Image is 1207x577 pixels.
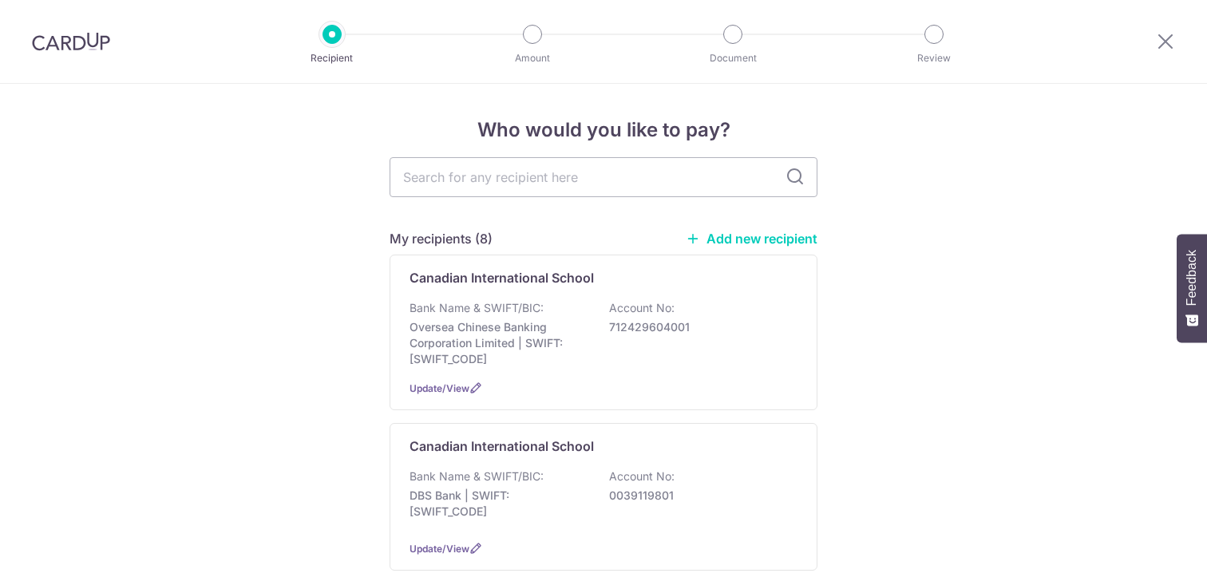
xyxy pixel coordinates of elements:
[410,468,544,484] p: Bank Name & SWIFT/BIC:
[390,229,493,248] h5: My recipients (8)
[609,488,788,504] p: 0039119801
[410,319,588,367] p: Oversea Chinese Banking Corporation Limited | SWIFT: [SWIFT_CODE]
[410,300,544,316] p: Bank Name & SWIFT/BIC:
[1105,529,1191,569] iframe: Opens a widget where you can find more information
[390,157,817,197] input: Search for any recipient here
[410,488,588,520] p: DBS Bank | SWIFT: [SWIFT_CODE]
[609,468,675,484] p: Account No:
[410,268,594,287] p: Canadian International School
[609,319,788,335] p: 712429604001
[410,437,594,456] p: Canadian International School
[410,543,469,555] a: Update/View
[473,50,592,66] p: Amount
[875,50,993,66] p: Review
[32,32,110,51] img: CardUp
[390,116,817,144] h4: Who would you like to pay?
[609,300,675,316] p: Account No:
[273,50,391,66] p: Recipient
[686,231,817,247] a: Add new recipient
[674,50,792,66] p: Document
[1185,250,1199,306] span: Feedback
[1177,234,1207,342] button: Feedback - Show survey
[410,382,469,394] a: Update/View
